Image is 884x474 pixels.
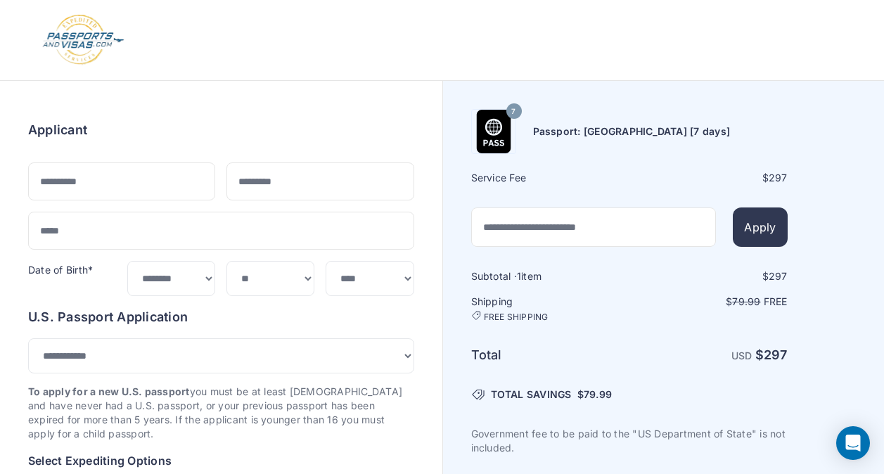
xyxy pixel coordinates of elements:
h6: Total [471,345,628,365]
label: Date of Birth* [28,264,93,276]
span: $ [577,387,612,402]
h6: Applicant [28,120,87,140]
p: Government fee to be paid to the "US Department of State" is not included. [471,427,788,455]
strong: $ [755,347,788,362]
h6: Passport: [GEOGRAPHIC_DATA] [7 days] [533,124,731,139]
strong: To apply for a new U.S. passport [28,385,190,397]
span: 297 [764,347,788,362]
span: Free [764,295,788,307]
h6: U.S. Passport Application [28,307,414,327]
img: Product Name [472,110,515,153]
h6: Select Expediting Options [28,452,414,469]
p: you must be at least [DEMOGRAPHIC_DATA] and have never had a U.S. passport, or your previous pass... [28,385,414,441]
img: Logo [41,14,125,66]
span: 297 [769,172,788,184]
h6: Shipping [471,295,628,323]
span: 79.99 [732,295,760,307]
span: 297 [769,270,788,282]
button: Apply [733,207,787,247]
div: $ [631,269,788,283]
div: $ [631,171,788,185]
span: FREE SHIPPING [484,312,549,323]
span: 1 [517,270,521,282]
span: 7 [511,103,515,121]
span: TOTAL SAVINGS [491,387,572,402]
p: $ [631,295,788,309]
span: USD [731,350,752,361]
h6: Subtotal · item [471,269,628,283]
div: Open Intercom Messenger [836,426,870,460]
h6: Service Fee [471,171,628,185]
span: 79.99 [584,388,612,400]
